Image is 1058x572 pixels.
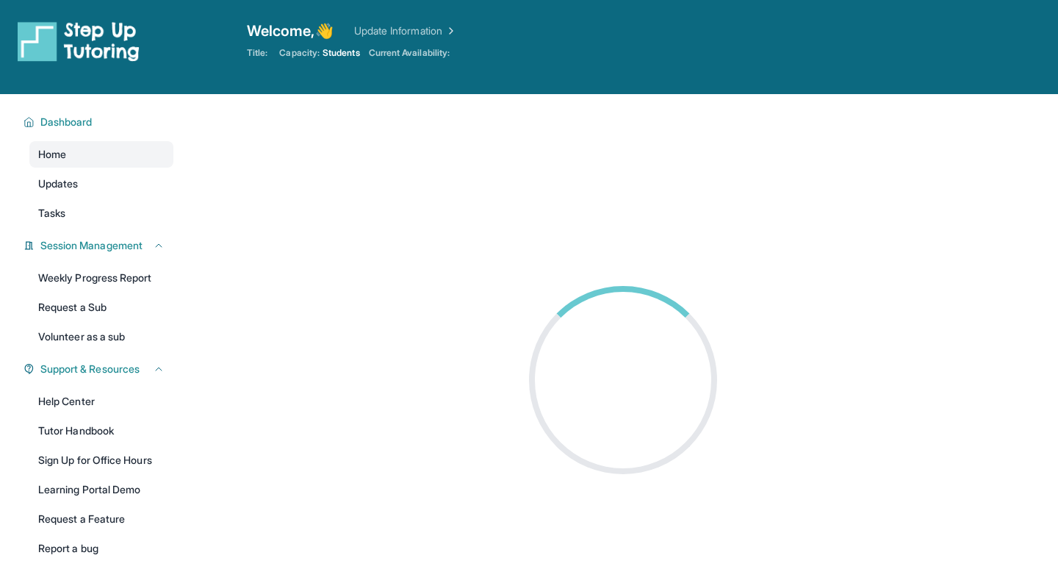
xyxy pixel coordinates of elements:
[29,447,173,473] a: Sign Up for Office Hours
[29,265,173,291] a: Weekly Progress Report
[369,47,450,59] span: Current Availability:
[38,176,79,191] span: Updates
[29,141,173,168] a: Home
[35,115,165,129] button: Dashboard
[442,24,457,38] img: Chevron Right
[29,294,173,321] a: Request a Sub
[247,21,334,41] span: Welcome, 👋
[29,418,173,444] a: Tutor Handbook
[29,323,173,350] a: Volunteer as a sub
[29,200,173,226] a: Tasks
[247,47,267,59] span: Title:
[35,362,165,376] button: Support & Resources
[29,476,173,503] a: Learning Portal Demo
[40,115,93,129] span: Dashboard
[40,362,140,376] span: Support & Resources
[29,171,173,197] a: Updates
[29,388,173,415] a: Help Center
[29,535,173,562] a: Report a bug
[18,21,140,62] img: logo
[38,206,65,221] span: Tasks
[323,47,360,59] span: Students
[35,238,165,253] button: Session Management
[29,506,173,532] a: Request a Feature
[279,47,320,59] span: Capacity:
[38,147,66,162] span: Home
[40,238,143,253] span: Session Management
[354,24,457,38] a: Update Information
